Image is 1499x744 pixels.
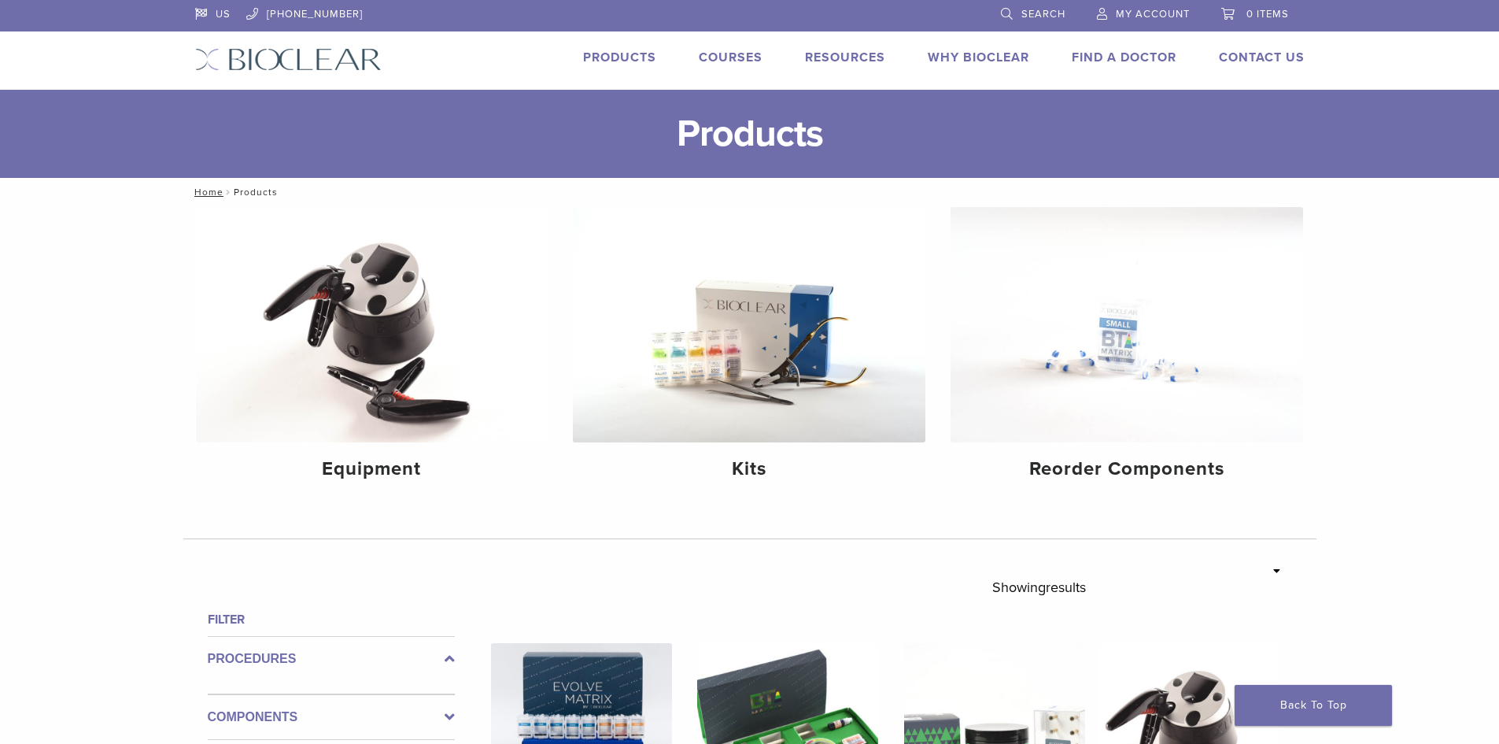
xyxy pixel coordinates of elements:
nav: Products [183,178,1316,206]
img: Equipment [196,207,548,442]
span: / [223,188,234,196]
a: Courses [699,50,762,65]
span: My Account [1116,8,1190,20]
a: Equipment [196,207,548,494]
a: Kits [573,207,925,494]
a: Resources [805,50,885,65]
h4: Equipment [209,455,536,483]
img: Kits [573,207,925,442]
a: Contact Us [1219,50,1305,65]
a: Find A Doctor [1072,50,1176,65]
h4: Reorder Components [963,455,1290,483]
img: Bioclear [195,48,382,71]
label: Procedures [208,650,455,668]
label: Components [208,708,455,727]
span: Search [1021,8,1065,20]
a: Home [190,187,223,198]
span: 0 items [1246,8,1289,20]
img: Reorder Components [951,207,1303,442]
a: Why Bioclear [928,50,1029,65]
h4: Filter [208,610,455,629]
p: Showing results [992,571,1086,604]
a: Back To Top [1235,685,1392,726]
a: Products [583,50,656,65]
a: Reorder Components [951,207,1303,494]
h4: Kits [585,455,913,483]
